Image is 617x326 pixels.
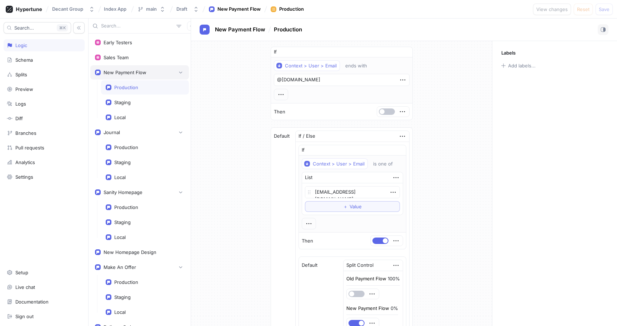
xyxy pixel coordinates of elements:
span: Index App [104,6,126,11]
button: ＋Value [305,201,400,212]
div: Sanity Homepage [104,189,142,195]
button: ends with [342,60,377,71]
button: main [135,3,168,15]
div: Branches [15,130,36,136]
div: 0% [391,306,398,311]
input: Search... [101,22,174,30]
div: Pull requests [15,145,44,151]
button: Context > User > Email [302,158,368,169]
div: Staging [114,294,131,300]
div: Production [114,144,138,150]
div: main [146,6,157,12]
button: is one of [370,158,403,169]
div: K [57,24,68,31]
div: Staging [114,159,131,165]
div: Add labels... [508,63,536,68]
div: Documentation [15,299,49,305]
div: Context > User > Email [313,161,365,167]
div: New Homepage Design [104,249,156,255]
div: New Payment Flow [217,6,261,13]
a: Documentation [4,296,85,308]
div: List [305,174,312,181]
div: Production [279,6,304,13]
div: Logs [15,101,26,107]
p: Then [302,238,313,245]
div: Journal [104,129,120,135]
div: Local [114,114,126,120]
span: ＋ [343,204,348,209]
div: Early Testers [104,40,132,45]
p: If [302,147,305,154]
div: Staging [114,100,131,105]
span: Search... [14,26,34,30]
span: View changes [536,7,568,11]
p: Old Payment Flow [346,275,386,282]
button: Reset [574,4,593,15]
div: Setup [15,270,28,275]
p: Default [302,262,317,269]
div: Production [114,204,138,210]
div: Context > User > Email [285,63,337,69]
div: Local [114,234,126,240]
div: Live chat [15,284,35,290]
div: Production [114,279,138,285]
div: Make An Offer [104,264,136,270]
textarea: @[DOMAIN_NAME] [274,74,410,86]
div: Analytics [15,159,35,165]
div: Sales Team [104,55,129,60]
p: If [274,49,277,56]
textarea: [EMAIL_ADDRESS][DOMAIN_NAME] [305,186,400,198]
span: Value [350,204,362,209]
button: Draft [174,3,202,15]
div: Split Control [346,262,373,269]
div: Settings [15,174,33,180]
div: Diff [15,116,23,121]
p: Default [274,133,290,140]
div: Production [114,85,138,90]
button: View changes [533,4,571,15]
div: Schema [15,57,33,63]
div: Local [114,174,126,180]
div: Sign out [15,314,34,319]
div: Local [114,309,126,315]
p: Production [274,26,302,34]
p: Labels [501,50,516,56]
div: Decant Group [52,6,83,12]
button: Save [596,4,613,15]
p: New Payment Flow [215,26,265,34]
span: Save [599,7,610,11]
div: is one of [373,161,393,167]
button: Context > User > Email [274,60,340,71]
div: If / Else [299,133,315,140]
button: Add labels... [499,61,537,70]
div: Preview [15,86,33,92]
div: Splits [15,72,27,77]
span: Reset [577,7,590,11]
p: New Payment Flow [346,305,389,312]
div: Staging [114,219,131,225]
div: New Payment Flow [104,70,146,75]
div: Logic [15,42,27,48]
p: Then [274,108,285,116]
div: 100% [388,276,400,281]
div: Draft [176,6,187,12]
button: Search...K [4,22,71,34]
div: ends with [345,63,367,69]
button: Decant Group [49,3,97,15]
